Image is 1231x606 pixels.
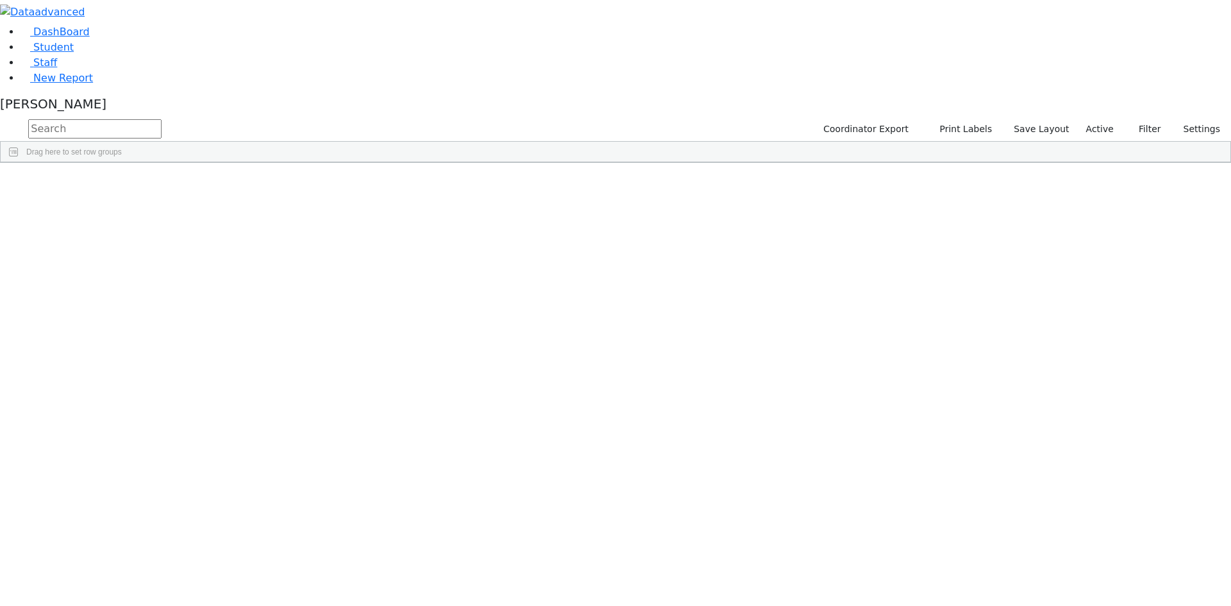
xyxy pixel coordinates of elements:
[33,72,93,84] span: New Report
[925,119,998,139] button: Print Labels
[815,119,914,139] button: Coordinator Export
[1122,119,1167,139] button: Filter
[1080,119,1119,139] label: Active
[21,41,74,53] a: Student
[28,119,162,139] input: Search
[21,56,57,69] a: Staff
[1008,119,1075,139] button: Save Layout
[1167,119,1226,139] button: Settings
[21,26,90,38] a: DashBoard
[33,41,74,53] span: Student
[33,56,57,69] span: Staff
[21,72,93,84] a: New Report
[26,147,122,156] span: Drag here to set row groups
[33,26,90,38] span: DashBoard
